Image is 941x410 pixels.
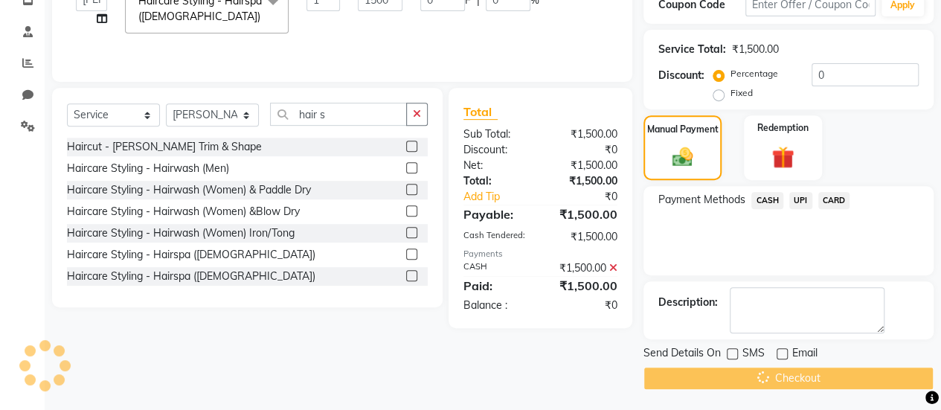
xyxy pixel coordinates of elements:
img: _cash.svg [666,145,700,169]
span: Total [463,104,498,120]
div: Haircare Styling - Hairwash (Women) Iron/Tong [67,225,295,241]
div: Haircut - [PERSON_NAME] Trim & Shape [67,139,262,155]
div: Haircare Styling - Hairspa ([DEMOGRAPHIC_DATA]) [67,269,315,284]
div: ₹1,500.00 [732,42,779,57]
div: Sub Total: [452,126,541,142]
div: Paid: [452,277,541,295]
label: Percentage [730,67,778,80]
div: ₹1,500.00 [540,158,629,173]
div: ₹1,500.00 [540,173,629,189]
div: ₹0 [555,189,629,205]
input: Search or Scan [270,103,407,126]
div: Haircare Styling - Hairwash (Men) [67,161,229,176]
div: ₹0 [540,142,629,158]
div: ₹0 [540,298,629,313]
div: CASH [452,260,541,276]
div: Cash Tendered: [452,229,541,245]
span: CASH [751,192,783,209]
div: Total: [452,173,541,189]
div: Discount: [452,142,541,158]
span: CARD [818,192,850,209]
span: Payment Methods [658,192,745,208]
div: Balance : [452,298,541,313]
div: ₹1,500.00 [540,260,629,276]
a: x [260,10,267,23]
div: Payments [463,248,617,260]
div: Description: [658,295,718,310]
label: Redemption [757,121,809,135]
div: Payable: [452,205,541,223]
div: ₹1,500.00 [540,205,629,223]
img: _gift.svg [765,144,801,171]
span: Email [792,345,818,364]
label: Manual Payment [647,123,719,136]
div: ₹1,500.00 [540,277,629,295]
div: Discount: [658,68,704,83]
span: UPI [789,192,812,209]
div: ₹1,500.00 [540,229,629,245]
div: Haircare Styling - Hairwash (Women) &Blow Dry [67,204,300,220]
div: Net: [452,158,541,173]
div: Haircare Styling - Hairwash (Women) & Paddle Dry [67,182,311,198]
div: Haircare Styling - Hairspa ([DEMOGRAPHIC_DATA]) [67,247,315,263]
div: Service Total: [658,42,726,57]
a: Add Tip [452,189,555,205]
div: ₹1,500.00 [540,126,629,142]
span: SMS [742,345,765,364]
label: Fixed [730,86,753,100]
span: Send Details On [643,345,721,364]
